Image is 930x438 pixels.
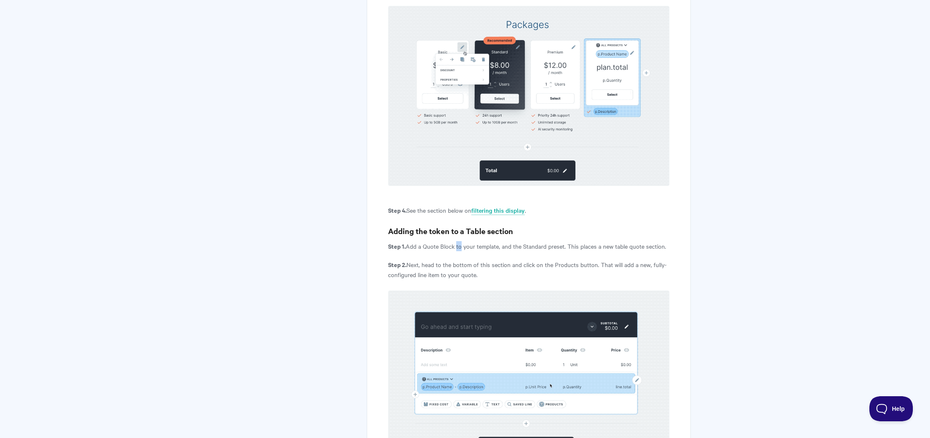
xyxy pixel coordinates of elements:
p: Add a Quote Block to your template, and the Standard preset. This places a new table quote section. [388,241,669,251]
a: filtering this display [471,206,525,215]
strong: Step 2. [388,260,406,269]
p: See the section below on . [388,205,669,215]
img: file-2RBe8A9TIl.gif [388,6,669,186]
strong: Step 1. [388,242,406,250]
p: Next, head to the bottom of this section and click on the Products button. That will add a new, f... [388,260,669,280]
h3: Adding the token to a Table section [388,225,669,237]
strong: Step 4. [388,206,406,214]
iframe: Toggle Customer Support [869,396,913,421]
